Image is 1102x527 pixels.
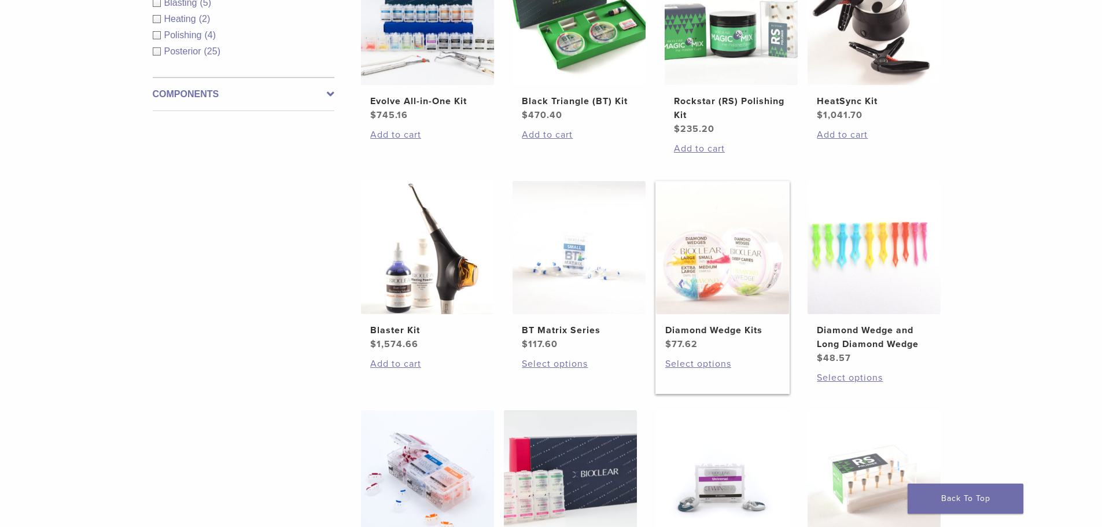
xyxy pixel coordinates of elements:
[665,338,672,350] span: $
[164,14,199,24] span: Heating
[370,109,408,121] bdi: 745.16
[370,338,377,350] span: $
[153,87,334,101] label: Components
[512,181,647,351] a: BT Matrix SeriesBT Matrix Series $117.60
[674,123,680,135] span: $
[807,181,942,365] a: Diamond Wedge and Long Diamond WedgeDiamond Wedge and Long Diamond Wedge $48.57
[199,14,211,24] span: (2)
[513,181,646,314] img: BT Matrix Series
[522,338,558,350] bdi: 117.60
[665,338,698,350] bdi: 77.62
[817,371,931,385] a: Select options for “Diamond Wedge and Long Diamond Wedge”
[656,181,789,314] img: Diamond Wedge Kits
[361,181,494,314] img: Blaster Kit
[370,128,485,142] a: Add to cart: “Evolve All-in-One Kit”
[370,338,418,350] bdi: 1,574.66
[817,128,931,142] a: Add to cart: “HeatSync Kit”
[360,181,495,351] a: Blaster KitBlaster Kit $1,574.66
[370,323,485,337] h2: Blaster Kit
[817,352,823,364] span: $
[665,323,780,337] h2: Diamond Wedge Kits
[522,323,636,337] h2: BT Matrix Series
[164,46,204,56] span: Posterior
[808,181,941,314] img: Diamond Wedge and Long Diamond Wedge
[522,109,528,121] span: $
[522,109,562,121] bdi: 470.40
[522,357,636,371] a: Select options for “BT Matrix Series”
[817,323,931,351] h2: Diamond Wedge and Long Diamond Wedge
[164,30,205,40] span: Polishing
[370,94,485,108] h2: Evolve All-in-One Kit
[817,109,823,121] span: $
[204,46,220,56] span: (25)
[665,357,780,371] a: Select options for “Diamond Wedge Kits”
[655,181,790,351] a: Diamond Wedge KitsDiamond Wedge Kits $77.62
[817,94,931,108] h2: HeatSync Kit
[370,109,377,121] span: $
[522,128,636,142] a: Add to cart: “Black Triangle (BT) Kit”
[204,30,216,40] span: (4)
[674,142,788,156] a: Add to cart: “Rockstar (RS) Polishing Kit”
[817,352,851,364] bdi: 48.57
[674,123,714,135] bdi: 235.20
[674,94,788,122] h2: Rockstar (RS) Polishing Kit
[370,357,485,371] a: Add to cart: “Blaster Kit”
[908,484,1023,514] a: Back To Top
[817,109,863,121] bdi: 1,041.70
[522,338,528,350] span: $
[522,94,636,108] h2: Black Triangle (BT) Kit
